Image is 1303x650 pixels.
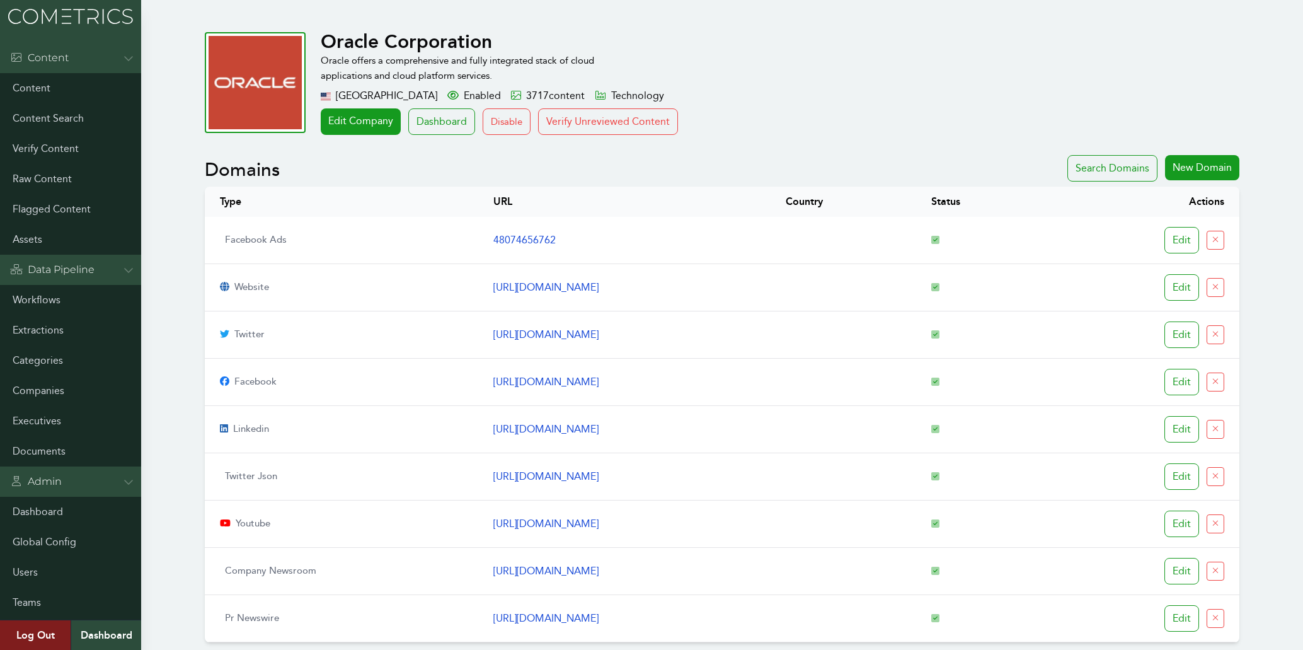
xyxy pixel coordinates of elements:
div: Edit [1164,605,1199,632]
th: Type [205,187,478,217]
p: linkedin [220,422,463,437]
div: Technology [595,88,664,103]
div: 3717 content [511,88,585,103]
p: Oracle offers a comprehensive and fully integrated stack of cloud applications and cloud platform... [321,53,643,83]
a: [URL][DOMAIN_NAME] [493,423,599,435]
p: twitter json [220,469,463,484]
div: Edit [1164,511,1199,537]
div: Data Pipeline [10,262,95,277]
h2: Domains [205,159,280,182]
div: Edit [1164,274,1199,301]
div: Edit [1164,227,1199,253]
p: twitter [220,327,463,342]
button: Verify Unreviewed Content [538,108,678,135]
div: Edit [1164,369,1199,395]
div: Enabled [447,88,501,103]
p: facebook [220,374,463,390]
div: Edit [1164,558,1199,584]
th: URL [478,187,771,217]
th: Actions [1044,187,1239,217]
div: Search Domains [1067,155,1157,182]
div: Edit [1164,416,1199,443]
a: Edit Company [321,108,401,135]
a: 48074656762 [493,234,556,246]
a: [URL][DOMAIN_NAME] [493,281,599,293]
h1: Oracle Corporation [321,30,1097,53]
p: youtube [220,516,463,531]
div: Content [10,50,69,66]
div: Edit [1164,322,1199,348]
p: facebook ads [220,233,463,248]
th: Country [771,187,916,217]
a: [URL][DOMAIN_NAME] [493,376,599,388]
p: pr newswire [220,611,463,626]
a: [URL][DOMAIN_NAME] [493,470,599,482]
div: Edit [1164,463,1199,490]
a: Dashboard [71,620,141,650]
a: [URL][DOMAIN_NAME] [493,565,599,577]
div: New Domain [1165,155,1239,180]
a: [URL][DOMAIN_NAME] [493,518,599,530]
a: [URL][DOMAIN_NAME] [493,612,599,624]
th: Status [916,187,1044,217]
span: Disable [491,116,522,127]
button: Disable [483,108,531,135]
p: website [220,280,463,295]
div: [GEOGRAPHIC_DATA] [321,88,437,103]
a: [URL][DOMAIN_NAME] [493,328,599,340]
div: Admin [10,474,62,489]
p: company newsroom [220,564,463,579]
a: Dashboard [408,108,475,135]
